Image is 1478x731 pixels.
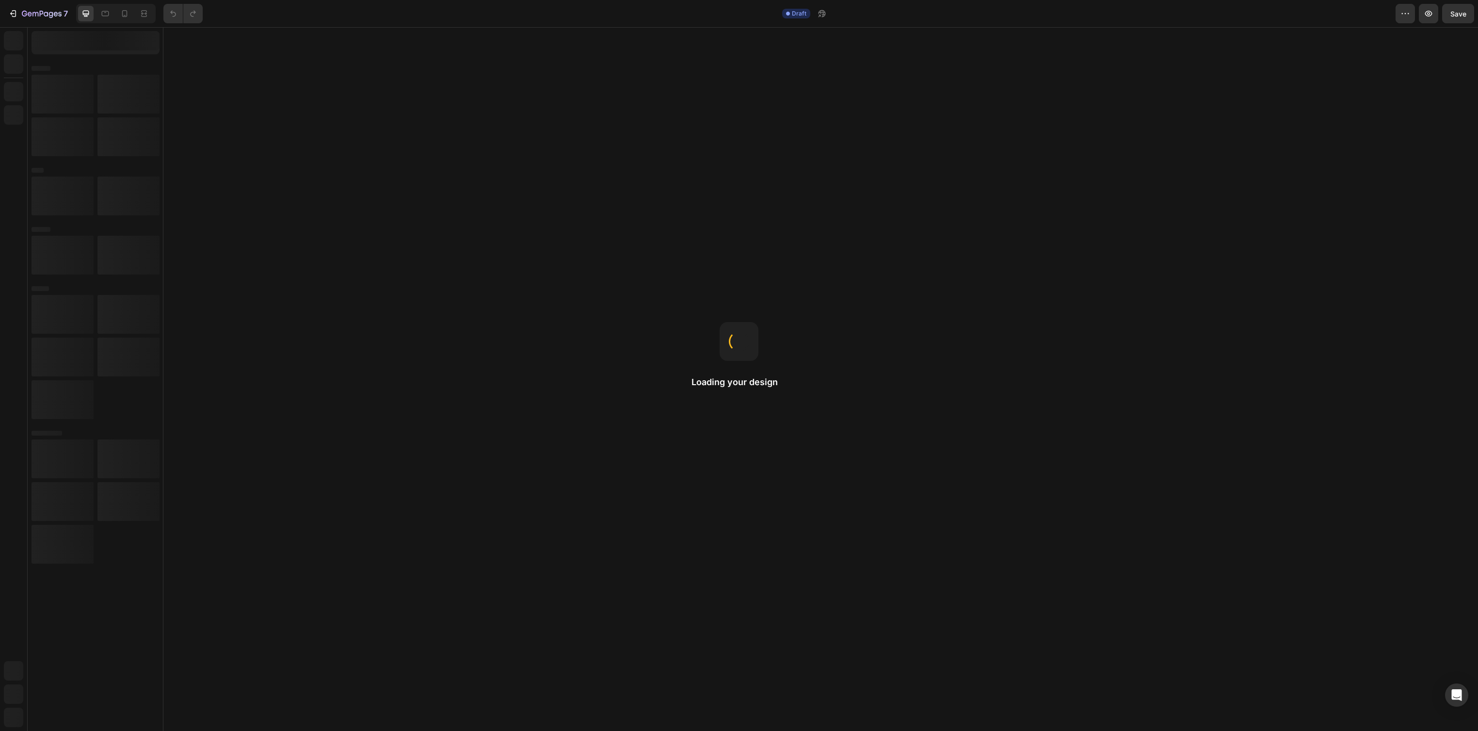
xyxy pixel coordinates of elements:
div: Open Intercom Messenger [1445,683,1468,707]
h2: Loading your design [691,376,787,388]
button: 7 [4,4,72,23]
span: Draft [792,9,806,18]
div: Undo/Redo [163,4,203,23]
button: Save [1442,4,1474,23]
p: 7 [64,8,68,19]
span: Save [1450,10,1466,18]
